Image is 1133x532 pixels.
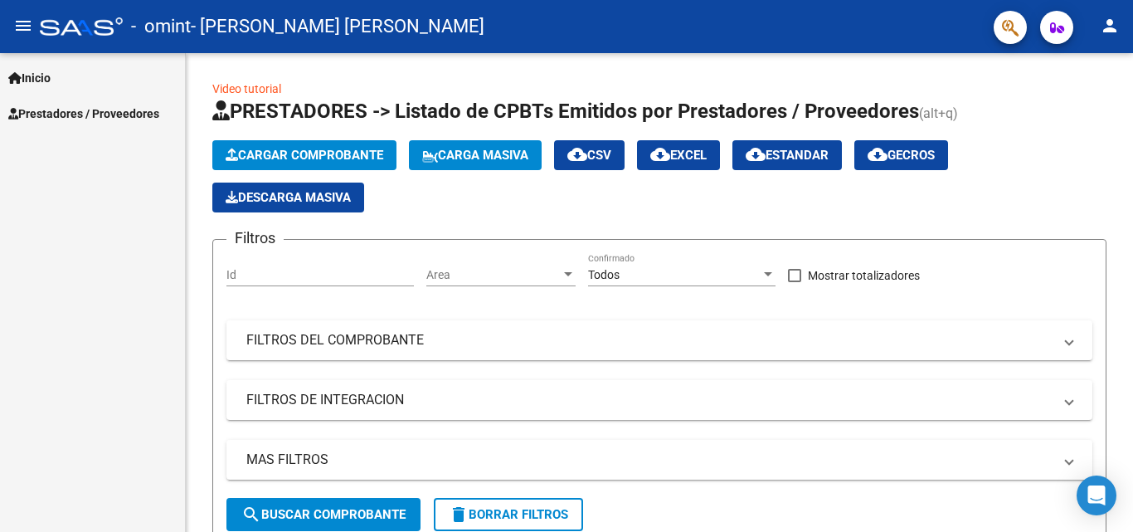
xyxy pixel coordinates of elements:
mat-icon: search [241,505,261,525]
button: Buscar Comprobante [226,498,421,531]
mat-icon: cloud_download [650,144,670,164]
span: CSV [567,148,611,163]
mat-panel-title: FILTROS DEL COMPROBANTE [246,331,1053,349]
mat-expansion-panel-header: FILTROS DEL COMPROBANTE [226,320,1092,360]
button: Borrar Filtros [434,498,583,531]
span: Buscar Comprobante [241,507,406,522]
button: Cargar Comprobante [212,140,396,170]
span: Prestadores / Proveedores [8,105,159,123]
mat-expansion-panel-header: FILTROS DE INTEGRACION [226,380,1092,420]
mat-expansion-panel-header: MAS FILTROS [226,440,1092,480]
mat-icon: cloud_download [868,144,887,164]
button: Carga Masiva [409,140,542,170]
span: Carga Masiva [422,148,528,163]
app-download-masive: Descarga masiva de comprobantes (adjuntos) [212,183,364,212]
span: PRESTADORES -> Listado de CPBTs Emitidos por Prestadores / Proveedores [212,100,919,123]
span: Borrar Filtros [449,507,568,522]
button: Estandar [732,140,842,170]
span: Estandar [746,148,829,163]
button: CSV [554,140,625,170]
div: Open Intercom Messenger [1077,476,1116,515]
span: - [PERSON_NAME] [PERSON_NAME] [191,8,484,45]
span: Cargar Comprobante [226,148,383,163]
mat-panel-title: MAS FILTROS [246,451,1053,469]
span: Inicio [8,69,51,87]
button: EXCEL [637,140,720,170]
a: Video tutorial [212,82,281,95]
span: Area [426,268,561,282]
button: Gecros [854,140,948,170]
mat-icon: delete [449,505,469,525]
mat-panel-title: FILTROS DE INTEGRACION [246,391,1053,409]
span: - omint [131,8,191,45]
mat-icon: cloud_download [746,144,766,164]
span: Descarga Masiva [226,190,351,205]
span: (alt+q) [919,105,958,121]
mat-icon: menu [13,16,33,36]
span: Mostrar totalizadores [808,266,920,286]
span: Gecros [868,148,935,163]
h3: Filtros [226,227,284,250]
mat-icon: cloud_download [567,144,587,164]
span: EXCEL [650,148,707,163]
span: Todos [588,268,620,281]
mat-icon: person [1100,16,1120,36]
button: Descarga Masiva [212,183,364,212]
